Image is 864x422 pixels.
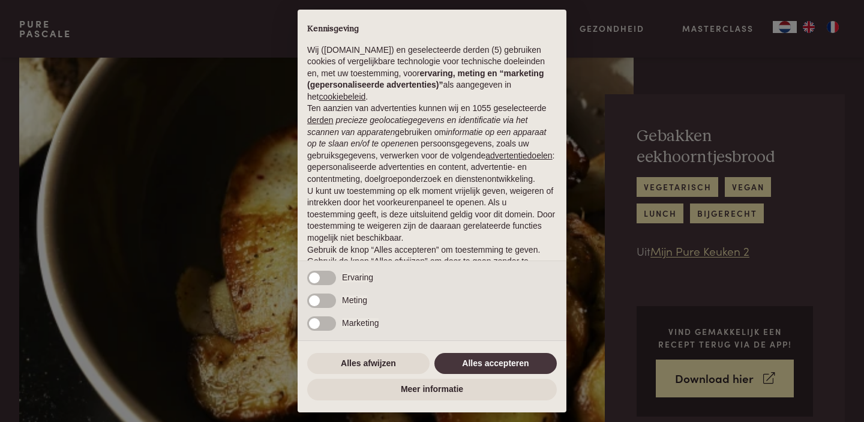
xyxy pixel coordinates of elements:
button: derden [307,115,334,127]
button: Alles afwijzen [307,353,430,375]
p: Ten aanzien van advertenties kunnen wij en 1055 geselecteerde gebruiken om en persoonsgegevens, z... [307,103,557,185]
strong: ervaring, meting en “marketing (gepersonaliseerde advertenties)” [307,68,544,90]
button: advertentiedoelen [485,150,552,162]
a: cookiebeleid [319,92,365,101]
p: U kunt uw toestemming op elk moment vrijelijk geven, weigeren of intrekken door het voorkeurenpan... [307,185,557,244]
span: Meting [342,295,367,305]
span: Marketing [342,318,379,328]
button: Alles accepteren [434,353,557,375]
button: Meer informatie [307,379,557,400]
em: informatie op een apparaat op te slaan en/of te openen [307,127,547,149]
em: precieze geolocatiegegevens en identificatie via het scannen van apparaten [307,115,527,137]
h2: Kennisgeving [307,24,557,35]
p: Gebruik de knop “Alles accepteren” om toestemming te geven. Gebruik de knop “Alles afwijzen” om d... [307,244,557,280]
p: Wij ([DOMAIN_NAME]) en geselecteerde derden (5) gebruiken cookies of vergelijkbare technologie vo... [307,44,557,103]
span: Ervaring [342,273,373,282]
